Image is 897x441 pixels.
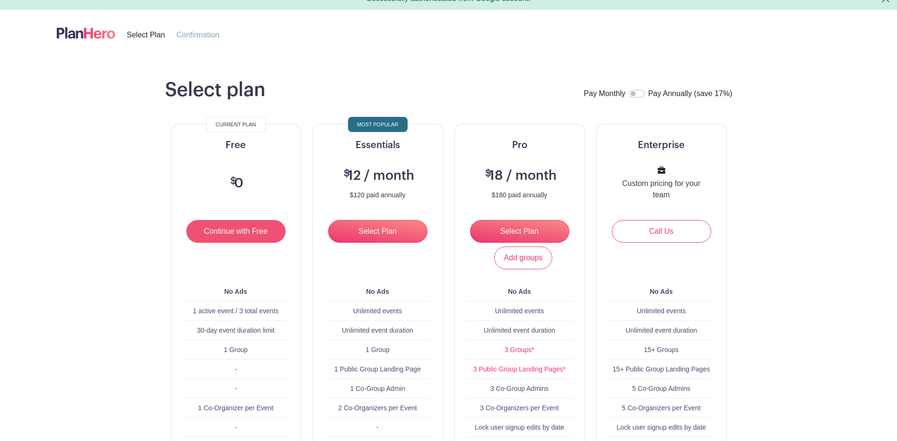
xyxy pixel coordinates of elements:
span: Unlimited events [495,307,544,315]
span: $ [344,169,350,178]
a: 3 Public Group Landing Pages* [473,365,566,373]
span: 5 Co-Group Admins [632,385,690,392]
span: Select Plan [127,31,165,39]
b: No Ads [224,288,247,295]
span: Unlimited events [637,307,686,315]
span: 1 Co-Organizer per Event [198,404,274,412]
p: $120 paid annually [350,192,406,199]
h3: 12 / month [341,168,414,184]
span: Current Plan [216,119,256,130]
span: 1 Group [224,346,248,353]
span: - [235,385,237,392]
span: 2 Co-Organizers per Event [338,404,417,412]
span: 5 Co-Organizers per Event [622,404,701,412]
span: 15+ Groups [644,346,679,353]
h5: Essentials [324,140,431,151]
span: - [376,423,379,431]
b: No Ads [650,288,672,295]
span: Unlimited event duration [342,326,413,334]
span: 3 Co-Group Admins [490,385,549,392]
span: Unlimited events [353,307,402,315]
input: Select Plan [328,220,427,243]
span: 1 Public Group Landing Page [334,365,421,373]
span: $ [230,176,236,186]
input: Select Plan [470,220,569,243]
label: Pay Annually (save 17%) [648,88,732,100]
h5: Free [183,140,289,151]
span: $ [485,169,491,178]
span: - [235,423,237,431]
b: No Ads [508,288,531,295]
span: 15+ Public Group Landing Pages [613,365,710,373]
input: Continue with Free [186,220,286,243]
span: 1 Group [366,346,390,353]
p: $180 paid annually [492,192,548,199]
h1: Select plan [165,79,265,101]
span: Unlimited event duration [626,326,697,334]
a: Call Us [612,220,711,243]
h3: 18 / month [483,168,557,184]
span: Most Popular [357,119,398,130]
span: Unlimited event duration [484,326,555,334]
span: 1 Co-Group Admin [350,385,405,392]
img: logo-507f7623f17ff9eddc593b1ce0a138ce2505c220e1c5a4e2b4648c50719b7d32.svg [57,25,115,41]
a: 3 Groups* [505,346,534,353]
a: Add groups [494,247,553,269]
p: Custom pricing for your team [619,178,704,201]
span: Lock user signup edits by date [617,423,706,431]
h3: 0 [228,176,244,192]
h5: Enterprise [608,140,715,151]
span: Lock user signup edits by date [475,423,564,431]
span: Confirmation [176,31,219,39]
span: 3 Co-Organizers per Event [480,404,559,412]
b: No Ads [366,288,389,295]
span: - [235,365,237,373]
span: 30-day event duration limit [197,326,274,334]
span: 1 active event / 3 total events [193,307,279,315]
h5: Pro [466,140,573,151]
label: Pay Monthly [584,88,626,100]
